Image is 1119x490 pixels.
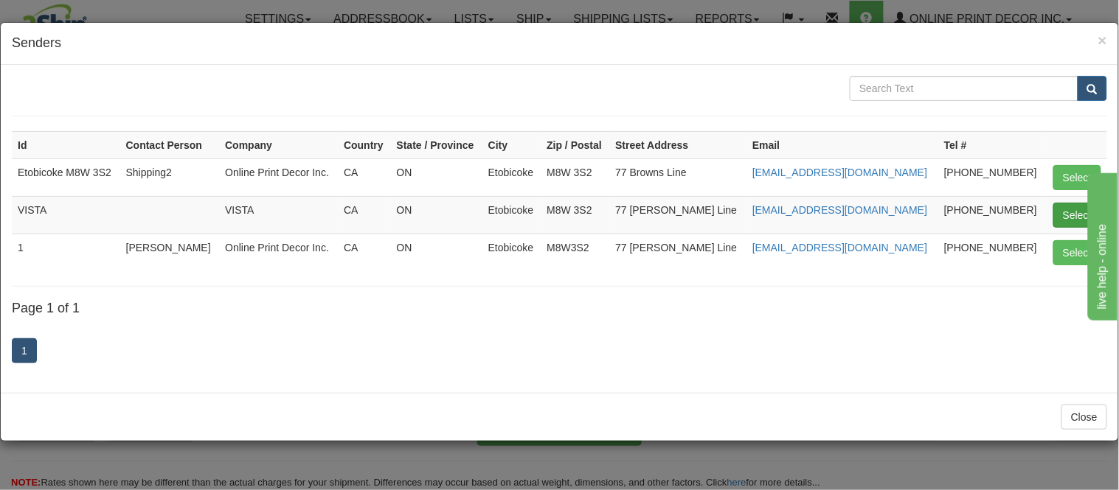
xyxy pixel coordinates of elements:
td: Online Print Decor Inc. [219,234,338,271]
td: Etobicoke [482,196,541,234]
h4: Page 1 of 1 [12,301,1107,316]
td: [PHONE_NUMBER] [938,234,1046,271]
th: Email [746,131,938,158]
td: ON [391,158,482,196]
button: Close [1098,32,1107,48]
td: Shipping2 [120,158,220,196]
th: Country [338,131,391,158]
th: Street Address [609,131,746,158]
td: VISTA [219,196,338,234]
td: Etobicoke [482,158,541,196]
span: × [1098,32,1107,49]
th: State / Province [391,131,482,158]
th: City [482,131,541,158]
td: Etobicoke [482,234,541,271]
td: CA [338,158,391,196]
div: live help - online [11,9,136,27]
td: M8W 3S2 [541,158,609,196]
th: Contact Person [120,131,220,158]
td: VISTA [12,196,120,234]
input: Search Text [850,76,1078,101]
h4: Senders [12,34,1107,53]
td: M8W 3S2 [541,196,609,234]
button: Close [1061,405,1107,430]
button: Select [1053,240,1101,265]
a: 1 [12,338,37,363]
button: Select [1053,203,1101,228]
td: CA [338,196,391,234]
a: [EMAIL_ADDRESS][DOMAIN_NAME] [752,242,927,253]
td: Etobicoke M8W 3S2 [12,158,120,196]
button: Select [1053,165,1101,190]
th: Company [219,131,338,158]
td: [PERSON_NAME] [120,234,220,271]
iframe: chat widget [1085,169,1118,320]
th: Id [12,131,120,158]
th: Zip / Postal [541,131,609,158]
td: [PHONE_NUMBER] [938,196,1046,234]
td: ON [391,196,482,234]
td: [PHONE_NUMBER] [938,158,1046,196]
td: 77 Browns Line [609,158,746,196]
td: ON [391,234,482,271]
a: [EMAIL_ADDRESS][DOMAIN_NAME] [752,204,927,216]
a: [EMAIL_ADDRESS][DOMAIN_NAME] [752,167,927,178]
td: CA [338,234,391,271]
td: 77 [PERSON_NAME] Line [609,234,746,271]
td: 1 [12,234,120,271]
td: 77 [PERSON_NAME] Line [609,196,746,234]
td: M8W3S2 [541,234,609,271]
th: Tel # [938,131,1046,158]
td: Online Print Decor Inc. [219,158,338,196]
